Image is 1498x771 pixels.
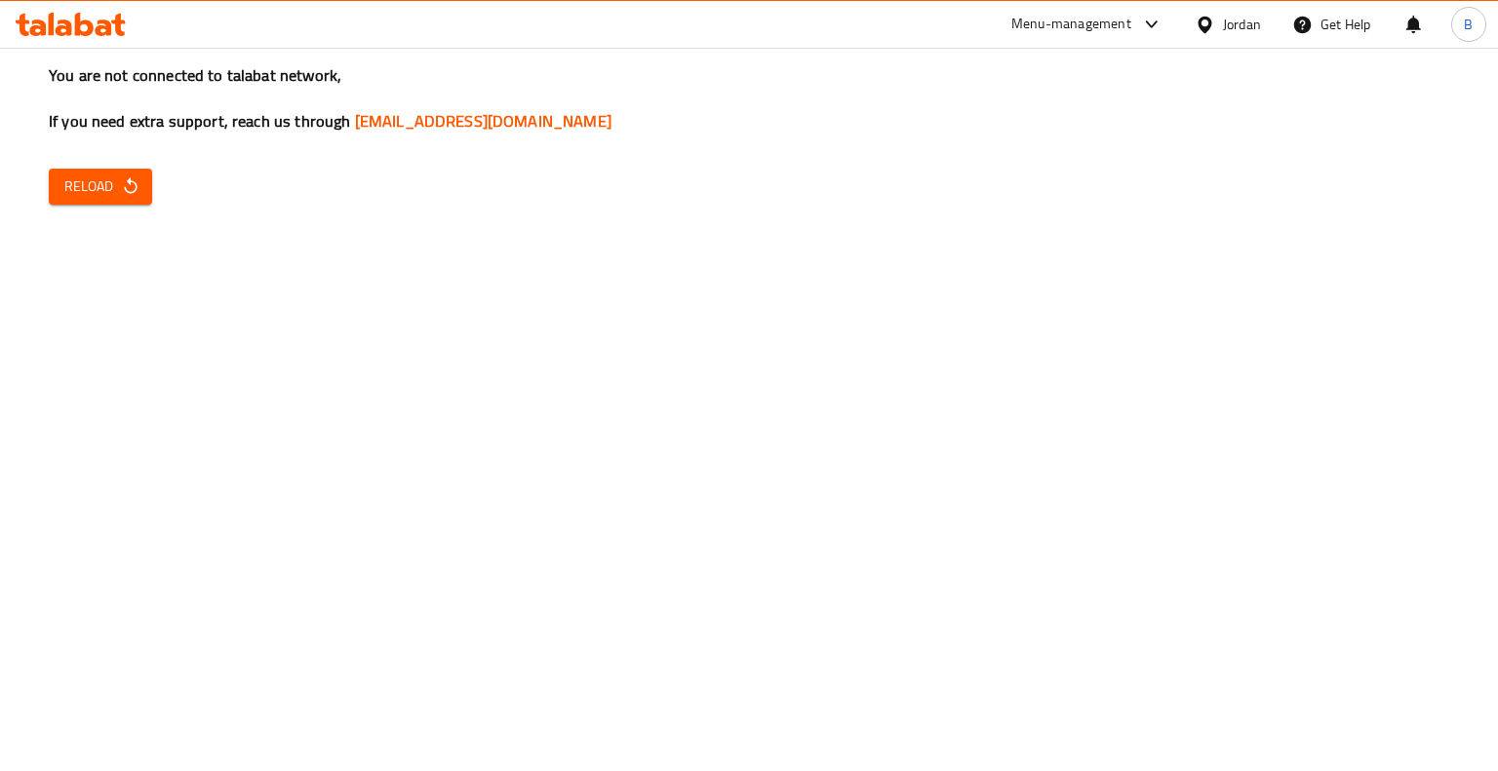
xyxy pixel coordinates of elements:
button: Reload [49,169,152,205]
span: B [1464,14,1473,35]
a: [EMAIL_ADDRESS][DOMAIN_NAME] [355,106,611,135]
div: Menu-management [1011,13,1131,36]
h3: You are not connected to talabat network, If you need extra support, reach us through [49,64,1449,133]
span: Reload [64,174,137,199]
div: Jordan [1223,14,1261,35]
